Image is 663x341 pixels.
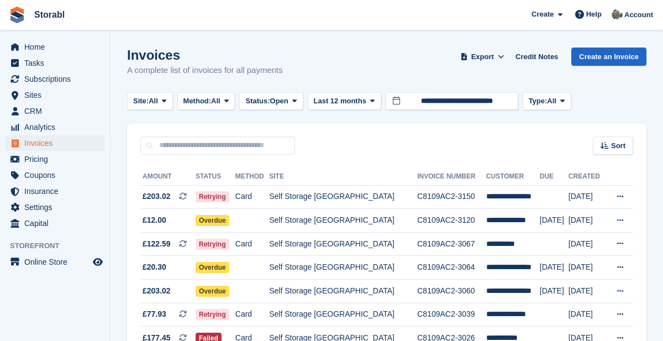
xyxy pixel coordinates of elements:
td: C8109AC2-3067 [417,232,486,256]
th: Amount [140,168,196,186]
td: [DATE] [540,209,569,233]
span: Retrying [196,191,229,202]
a: menu [6,87,104,103]
img: stora-icon-8386f47178a22dfd0bd8f6a31ec36ba5ce8667c1dd55bd0f319d3a0aa187defe.svg [9,7,25,23]
td: C8109AC2-3060 [417,280,486,303]
button: Site: All [127,92,173,111]
span: Create [532,9,554,20]
button: Last 12 months [308,92,381,111]
td: Card [235,185,269,209]
td: [DATE] [569,280,606,303]
td: [DATE] [569,209,606,233]
span: Overdue [196,286,229,297]
a: menu [6,200,104,215]
a: menu [6,167,104,183]
td: C8109AC2-3150 [417,185,486,209]
a: menu [6,39,104,55]
span: Subscriptions [24,71,91,87]
td: C8109AC2-3064 [417,256,486,280]
span: Export [471,51,494,62]
a: Credit Notes [511,48,562,66]
span: £12.00 [143,214,166,226]
a: menu [6,216,104,231]
span: Tasks [24,55,91,71]
p: A complete list of invoices for all payments [127,64,283,77]
span: Overdue [196,215,229,226]
a: Create an Invoice [571,48,646,66]
td: C8109AC2-3039 [417,303,486,327]
img: Peter Moxon [612,9,623,20]
span: Settings [24,200,91,215]
td: C8109AC2-3120 [417,209,486,233]
span: Help [586,9,602,20]
a: menu [6,254,104,270]
td: [DATE] [540,256,569,280]
span: All [547,96,556,107]
td: [DATE] [569,185,606,209]
span: CRM [24,103,91,119]
span: Type: [529,96,548,107]
a: Preview store [91,255,104,269]
td: [DATE] [540,280,569,303]
td: Self Storage [GEOGRAPHIC_DATA] [269,209,417,233]
button: Export [458,48,507,66]
span: Last 12 months [314,96,366,107]
a: menu [6,151,104,167]
span: Insurance [24,183,91,199]
td: Self Storage [GEOGRAPHIC_DATA] [269,185,417,209]
td: [DATE] [569,232,606,256]
span: £20.30 [143,261,166,273]
th: Method [235,168,269,186]
th: Invoice Number [417,168,486,186]
span: Overdue [196,262,229,273]
a: menu [6,103,104,119]
span: Retrying [196,309,229,320]
span: All [211,96,220,107]
th: Due [540,168,569,186]
span: £203.02 [143,285,171,297]
span: Home [24,39,91,55]
span: Sites [24,87,91,103]
span: Storefront [10,240,110,251]
td: Self Storage [GEOGRAPHIC_DATA] [269,303,417,327]
th: Site [269,168,417,186]
span: Method: [183,96,212,107]
th: Created [569,168,606,186]
span: £203.02 [143,191,171,202]
a: menu [6,135,104,151]
td: Self Storage [GEOGRAPHIC_DATA] [269,232,417,256]
a: Storabl [30,6,69,24]
td: Self Storage [GEOGRAPHIC_DATA] [269,280,417,303]
button: Type: All [523,92,571,111]
td: Card [235,303,269,327]
span: £122.59 [143,238,171,250]
span: £77.93 [143,308,166,320]
span: Status: [245,96,270,107]
td: [DATE] [569,256,606,280]
a: menu [6,183,104,199]
span: All [149,96,158,107]
button: Method: All [177,92,235,111]
span: Analytics [24,119,91,135]
td: Self Storage [GEOGRAPHIC_DATA] [269,256,417,280]
th: Status [196,168,235,186]
span: Sort [611,140,625,151]
span: Account [624,9,653,20]
span: Online Store [24,254,91,270]
span: Open [270,96,288,107]
a: menu [6,71,104,87]
span: Invoices [24,135,91,151]
td: Card [235,232,269,256]
h1: Invoices [127,48,283,62]
a: menu [6,119,104,135]
button: Status: Open [239,92,303,111]
span: Capital [24,216,91,231]
span: Pricing [24,151,91,167]
a: menu [6,55,104,71]
span: Coupons [24,167,91,183]
td: [DATE] [569,303,606,327]
th: Customer [486,168,540,186]
span: Retrying [196,239,229,250]
span: Site: [133,96,149,107]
